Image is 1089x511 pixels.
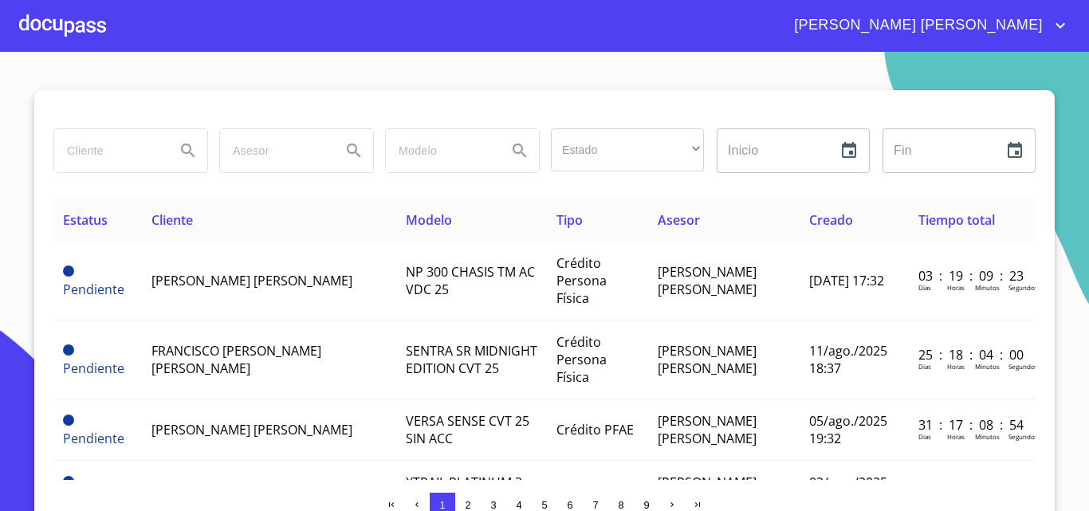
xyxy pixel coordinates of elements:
[1008,283,1038,292] p: Segundos
[220,129,328,172] input: search
[782,13,1051,38] span: [PERSON_NAME] [PERSON_NAME]
[556,254,607,307] span: Crédito Persona Física
[918,346,1026,364] p: 25 : 18 : 04 : 00
[975,362,1000,371] p: Minutos
[406,211,452,229] span: Modelo
[386,129,494,172] input: search
[406,474,522,509] span: XTRAIL PLATINUM 3 ROW 25 SIN ACC
[151,272,352,289] span: [PERSON_NAME] [PERSON_NAME]
[406,412,529,447] span: VERSA SENSE CVT 25 SIN ACC
[809,474,887,509] span: 02/ago./2025 17:51
[63,415,74,426] span: Pendiente
[809,412,887,447] span: 05/ago./2025 19:32
[439,499,445,511] span: 1
[406,263,535,298] span: NP 300 CHASIS TM AC VDC 25
[782,13,1070,38] button: account of current user
[63,360,124,377] span: Pendiente
[551,128,704,171] div: ​
[918,362,931,371] p: Dias
[151,342,321,377] span: FRANCISCO [PERSON_NAME] [PERSON_NAME]
[809,342,887,377] span: 11/ago./2025 18:37
[556,421,634,438] span: Crédito PFAE
[947,283,965,292] p: Horas
[63,281,124,298] span: Pendiente
[501,132,539,170] button: Search
[335,132,373,170] button: Search
[63,211,108,229] span: Estatus
[918,211,995,229] span: Tiempo total
[1008,362,1038,371] p: Segundos
[809,211,853,229] span: Creado
[567,499,572,511] span: 6
[151,421,352,438] span: [PERSON_NAME] [PERSON_NAME]
[556,211,583,229] span: Tipo
[643,499,649,511] span: 9
[490,499,496,511] span: 3
[54,129,163,172] input: search
[658,211,700,229] span: Asesor
[918,416,1026,434] p: 31 : 17 : 08 : 54
[918,267,1026,285] p: 03 : 19 : 09 : 23
[465,499,470,511] span: 2
[947,432,965,441] p: Horas
[151,211,193,229] span: Cliente
[658,342,757,377] span: [PERSON_NAME] [PERSON_NAME]
[516,499,521,511] span: 4
[63,265,74,277] span: Pendiente
[918,283,931,292] p: Dias
[592,499,598,511] span: 7
[947,362,965,371] p: Horas
[556,333,607,386] span: Crédito Persona Física
[406,342,537,377] span: SENTRA SR MIDNIGHT EDITION CVT 25
[918,478,1026,495] p: 34 : 18 : 50 : 11
[169,132,207,170] button: Search
[809,272,884,289] span: [DATE] 17:32
[975,283,1000,292] p: Minutos
[918,432,931,441] p: Dias
[63,476,74,487] span: Pendiente
[658,263,757,298] span: [PERSON_NAME] [PERSON_NAME]
[618,499,623,511] span: 8
[1008,432,1038,441] p: Segundos
[658,412,757,447] span: [PERSON_NAME] [PERSON_NAME]
[63,344,74,356] span: Pendiente
[975,432,1000,441] p: Minutos
[658,474,757,509] span: [PERSON_NAME] [PERSON_NAME]
[63,430,124,447] span: Pendiente
[541,499,547,511] span: 5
